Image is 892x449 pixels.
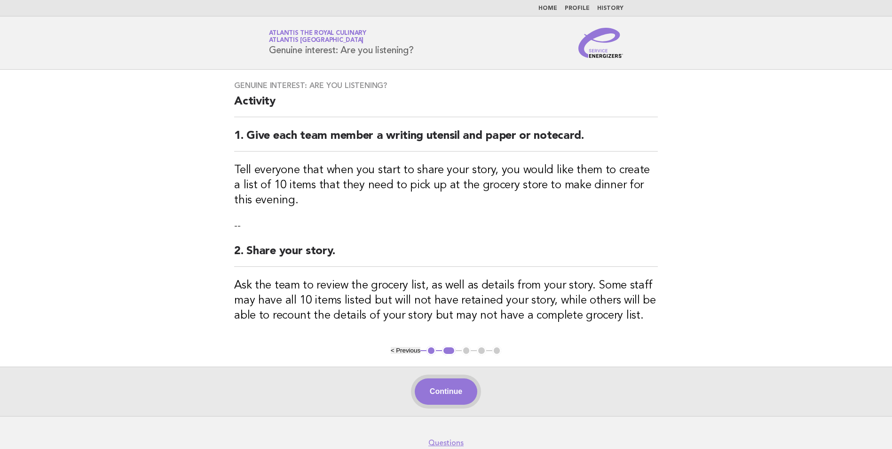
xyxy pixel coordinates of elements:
a: Profile [565,6,590,11]
button: Continue [415,378,477,405]
h3: Tell everyone that when you start to share your story, you would like them to create a list of 10... [234,163,658,208]
h3: Genuine interest: Are you listening? [234,81,658,90]
button: < Previous [391,347,420,354]
h2: Activity [234,94,658,117]
h1: Genuine interest: Are you listening? [269,31,414,55]
a: History [597,6,624,11]
p: -- [234,219,658,233]
h2: 2. Share your story. [234,244,658,267]
span: Atlantis [GEOGRAPHIC_DATA] [269,38,364,44]
a: Home [538,6,557,11]
h3: Ask the team to review the grocery list, as well as details from your story. Some staff may have ... [234,278,658,323]
img: Service Energizers [578,28,624,58]
a: Questions [428,438,464,448]
button: 2 [442,346,456,355]
h2: 1. Give each team member a writing utensil and paper or notecard. [234,128,658,152]
a: Atlantis the Royal CulinaryAtlantis [GEOGRAPHIC_DATA] [269,30,366,43]
button: 1 [426,346,436,355]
